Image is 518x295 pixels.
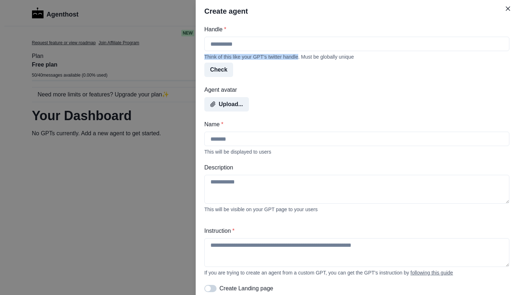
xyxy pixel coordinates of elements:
label: Instruction [204,227,505,235]
div: If you are trying to create an agent from a custom GPT, you can get the GPT's instruction by [204,270,509,276]
div: Think of this like your GPT's twitter handle. Must be globally unique [204,54,509,60]
p: Create Landing page [219,284,273,293]
button: Upload... [204,97,249,112]
a: following this guide [410,270,453,276]
button: Close [502,3,514,14]
div: This will be displayed to users [204,149,509,155]
label: Agent avatar [204,86,505,94]
label: Description [204,163,505,172]
button: Check [204,63,233,77]
label: Name [204,120,505,129]
label: Handle [204,25,505,34]
div: This will be visible on your GPT page to your users [204,206,509,212]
